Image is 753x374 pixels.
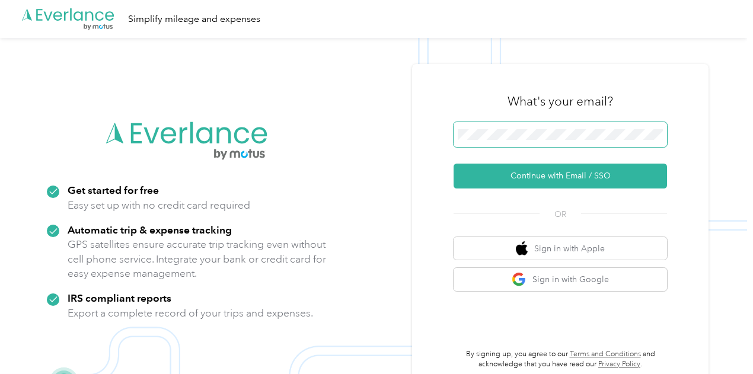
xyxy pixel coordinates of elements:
[570,350,641,359] a: Terms and Conditions
[598,360,640,369] a: Privacy Policy
[128,12,260,27] div: Simplify mileage and expenses
[540,208,581,220] span: OR
[68,184,159,196] strong: Get started for free
[454,268,667,291] button: google logoSign in with Google
[512,272,527,287] img: google logo
[68,292,171,304] strong: IRS compliant reports
[454,237,667,260] button: apple logoSign in with Apple
[68,237,327,281] p: GPS satellites ensure accurate trip tracking even without cell phone service. Integrate your bank...
[508,93,613,110] h3: What's your email?
[516,241,528,256] img: apple logo
[68,223,232,236] strong: Automatic trip & expense tracking
[68,198,250,213] p: Easy set up with no credit card required
[454,349,667,370] p: By signing up, you agree to our and acknowledge that you have read our .
[68,306,313,321] p: Export a complete record of your trips and expenses.
[454,164,667,188] button: Continue with Email / SSO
